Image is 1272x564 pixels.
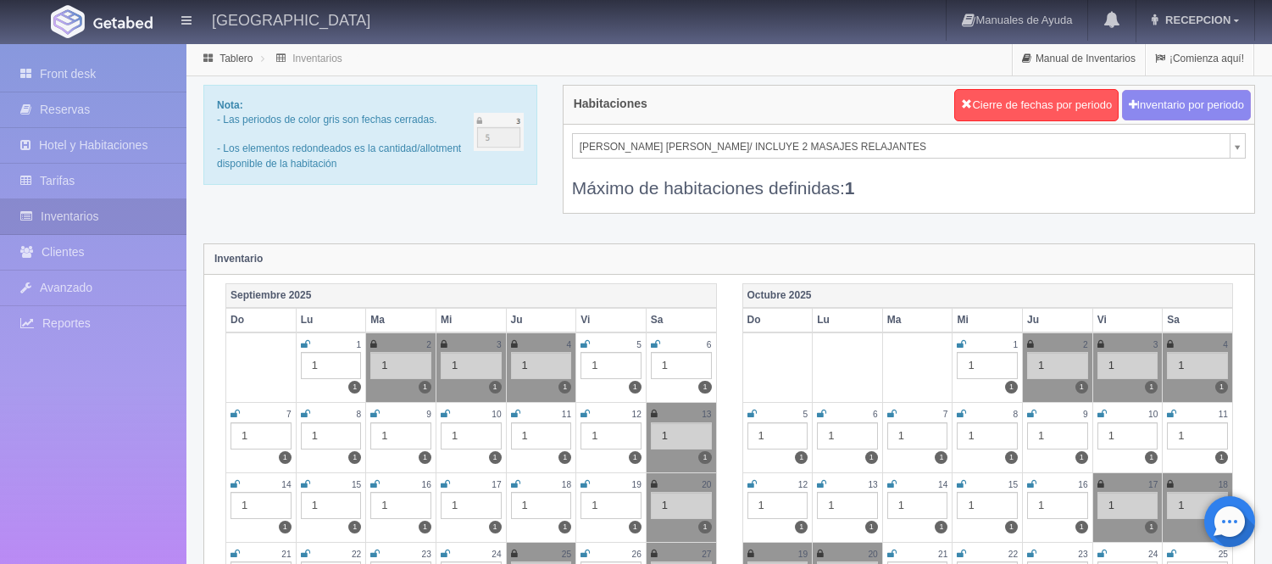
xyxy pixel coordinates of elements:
small: 17 [1148,480,1158,489]
button: Inventario por periodo [1122,90,1251,121]
small: 15 [1008,480,1018,489]
div: 1 [231,492,292,519]
strong: Inventario [214,253,263,265]
th: Ju [1023,308,1093,332]
div: 1 [747,492,808,519]
div: 1 [301,422,362,450]
div: 1 [301,352,362,379]
small: 22 [1008,550,1018,559]
div: - Las periodos de color gris son fechas cerradas. - Los elementos redondeados es la cantidad/allo... [203,85,537,185]
small: 23 [1078,550,1087,559]
small: 9 [1083,410,1088,419]
label: 1 [489,521,502,533]
small: 8 [1013,410,1018,419]
div: 1 [1027,492,1088,519]
small: 13 [868,480,877,489]
label: 1 [489,381,502,394]
div: 1 [301,492,362,519]
div: 1 [1167,352,1228,379]
div: 1 [1027,422,1088,450]
div: 1 [511,352,572,379]
label: 1 [629,381,642,394]
small: 10 [1148,410,1158,419]
th: Octubre 2025 [742,283,1233,308]
div: 1 [580,352,642,379]
label: 1 [419,381,431,394]
small: 20 [702,480,711,489]
th: Lu [296,308,366,332]
small: 6 [707,340,712,349]
div: Máximo de habitaciones definidas: [572,159,1246,200]
small: 25 [562,550,571,559]
label: 1 [698,451,711,464]
div: 1 [957,422,1018,450]
label: 1 [1145,381,1158,394]
label: 1 [629,521,642,533]
small: 18 [1219,480,1228,489]
div: 1 [887,422,948,450]
div: 1 [817,492,878,519]
a: Tablero [219,53,253,64]
img: Getabed [93,16,153,29]
label: 1 [1005,381,1018,394]
small: 5 [803,410,808,419]
label: 1 [558,381,571,394]
small: 19 [798,550,808,559]
div: 1 [1167,492,1228,519]
th: Mi [436,308,506,332]
small: 21 [281,550,291,559]
a: ¡Comienza aquí! [1146,42,1253,75]
th: Sa [646,308,716,332]
label: 1 [1005,451,1018,464]
label: 1 [419,451,431,464]
label: 1 [419,521,431,533]
label: 1 [1075,521,1088,533]
th: Vi [576,308,647,332]
th: Septiembre 2025 [226,283,717,308]
div: 1 [370,492,431,519]
small: 4 [1223,340,1228,349]
b: Nota: [217,99,243,111]
th: Lu [813,308,883,332]
label: 1 [865,521,878,533]
span: [PERSON_NAME] [PERSON_NAME]/ INCLUYE 2 MASAJES RELAJANTES [580,134,1223,159]
div: 1 [370,352,431,379]
small: 2 [1083,340,1088,349]
small: 10 [492,410,501,419]
small: 11 [1219,410,1228,419]
small: 24 [492,550,501,559]
label: 1 [489,451,502,464]
small: 11 [562,410,571,419]
small: 12 [798,480,808,489]
div: 1 [957,492,1018,519]
small: 22 [352,550,361,559]
th: Do [226,308,297,332]
label: 1 [698,381,711,394]
div: 1 [441,422,502,450]
label: 1 [279,521,292,533]
small: 2 [426,340,431,349]
small: 7 [286,410,292,419]
a: Manual de Inventarios [1013,42,1145,75]
small: 16 [1078,480,1087,489]
h4: [GEOGRAPHIC_DATA] [212,8,370,30]
div: 1 [651,352,712,379]
label: 1 [698,521,711,533]
label: 1 [558,521,571,533]
th: Vi [1092,308,1163,332]
label: 1 [348,381,361,394]
small: 3 [497,340,502,349]
small: 21 [938,550,947,559]
th: Mi [953,308,1023,332]
label: 1 [1215,451,1228,464]
span: RECEPCION [1161,14,1230,26]
th: Ma [882,308,953,332]
a: Inventarios [292,53,342,64]
div: 1 [441,492,502,519]
small: 1 [357,340,362,349]
small: 14 [281,480,291,489]
div: 1 [651,492,712,519]
small: 15 [352,480,361,489]
b: 1 [845,178,855,198]
div: 1 [1097,422,1158,450]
